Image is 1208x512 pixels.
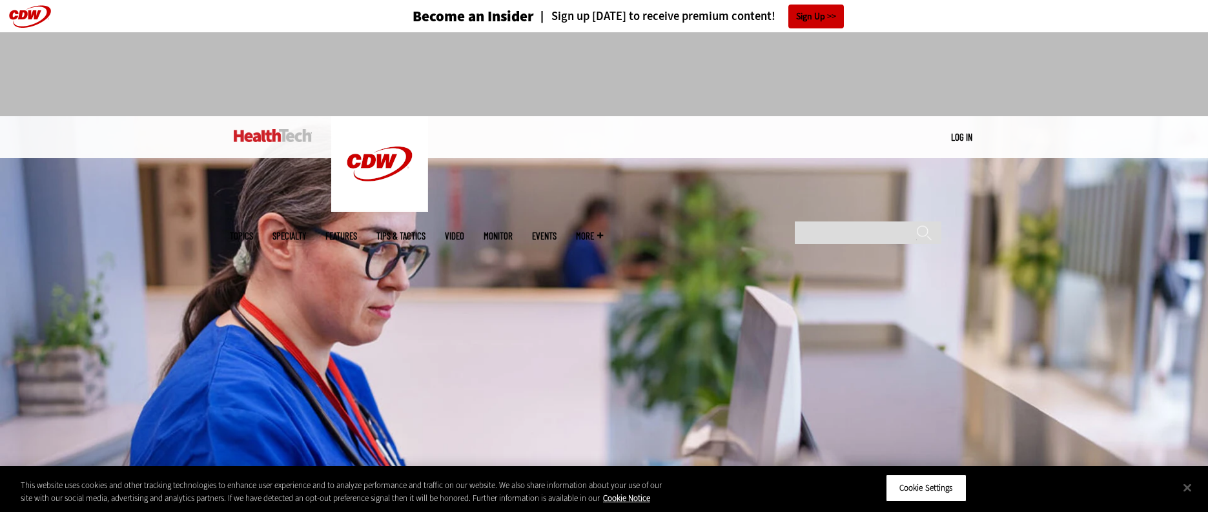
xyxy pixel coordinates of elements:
[272,231,306,241] span: Specialty
[484,231,513,241] a: MonITor
[951,130,972,144] div: User menu
[532,231,557,241] a: Events
[331,116,428,212] img: Home
[234,129,312,142] img: Home
[413,9,534,24] h3: Become an Insider
[21,479,664,504] div: This website uses cookies and other tracking technologies to enhance user experience and to analy...
[886,475,967,502] button: Cookie Settings
[1173,473,1202,502] button: Close
[376,231,425,241] a: Tips & Tactics
[325,231,357,241] a: Features
[788,5,844,28] a: Sign Up
[445,231,464,241] a: Video
[331,201,428,215] a: CDW
[534,10,775,23] a: Sign up [DATE] to receive premium content!
[369,45,839,103] iframe: advertisement
[364,9,534,24] a: Become an Insider
[230,231,253,241] span: Topics
[576,231,603,241] span: More
[603,493,650,504] a: More information about your privacy
[951,131,972,143] a: Log in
